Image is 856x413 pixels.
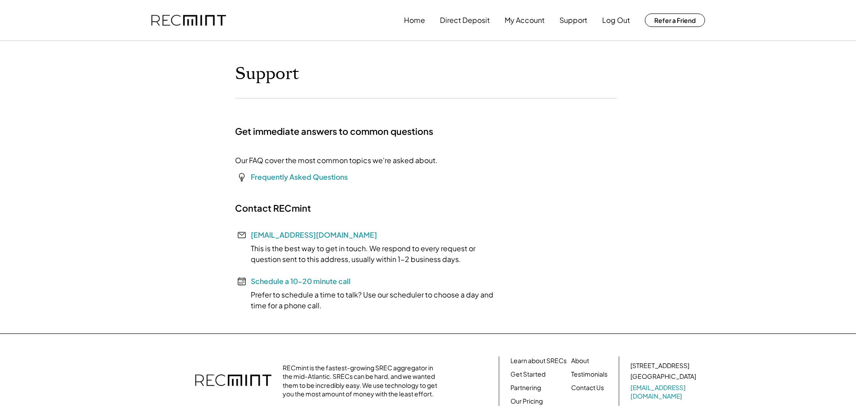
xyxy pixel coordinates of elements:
[283,364,442,399] div: RECmint is the fastest-growing SREC aggregator in the mid-Atlantic. SRECs can be hard, and we wan...
[235,155,438,166] div: Our FAQ cover the most common topics we're asked about.
[630,361,689,370] div: [STREET_ADDRESS]
[251,276,350,286] a: Schedule a 10-20 minute call
[571,383,604,392] a: Contact Us
[571,370,608,379] a: Testimonials
[404,11,425,29] button: Home
[630,372,696,381] div: [GEOGRAPHIC_DATA]
[559,11,587,29] button: Support
[151,15,226,26] img: recmint-logotype%403x.png
[440,11,490,29] button: Direct Deposit
[235,125,433,137] h2: Get immediate answers to common questions
[510,397,543,406] a: Our Pricing
[505,11,545,29] button: My Account
[235,289,505,311] div: Prefer to schedule a time to talk? Use our scheduler to choose a day and time for a phone call.
[235,243,505,265] div: This is the best way to get in touch. We respond to every request or question sent to this addres...
[510,383,541,392] a: Partnering
[235,202,311,214] h2: Contact RECmint
[510,370,546,379] a: Get Started
[510,356,567,365] a: Learn about SRECs
[571,356,589,365] a: About
[630,383,698,401] a: [EMAIL_ADDRESS][DOMAIN_NAME]
[251,172,348,182] a: Frequently Asked Questions
[251,230,377,240] a: [EMAIL_ADDRESS][DOMAIN_NAME]
[195,365,271,397] img: recmint-logotype%403x.png
[235,63,299,84] h1: Support
[602,11,630,29] button: Log Out
[645,13,705,27] button: Refer a Friend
